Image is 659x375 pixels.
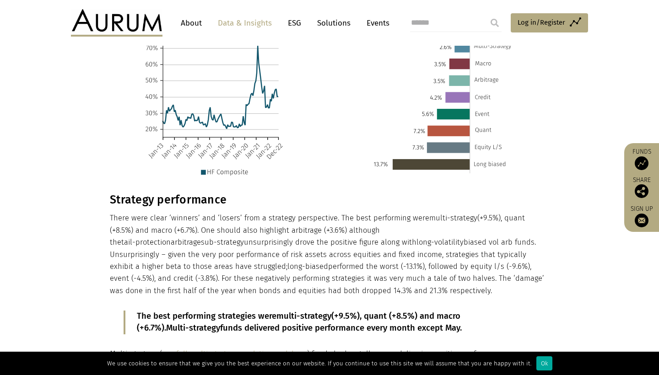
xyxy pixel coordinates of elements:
[635,156,648,170] img: Access Funds
[166,323,220,333] span: Multi-strategy
[162,349,307,358] a: see full multi-strategy analytics pack here
[629,148,654,170] a: Funds
[635,214,648,227] img: Sign up to our newsletter
[137,311,522,334] p: The best performing strategies were (+9.5%), quant (+8.5%) and macro (+6.7%). funds delivered pos...
[429,214,477,222] span: multi-strategy
[201,238,244,246] span: sub-strategy
[486,14,504,32] input: Submit
[629,177,654,198] div: Share
[511,13,588,32] a: Log in/Register
[176,15,206,32] a: About
[635,184,648,198] img: Share this post
[110,193,547,207] h3: Strategy performance
[416,238,464,246] span: long-volatility
[287,262,328,271] span: long-biased
[71,9,162,37] img: Aurum
[213,15,276,32] a: Data & Insights
[110,212,547,297] p: There were clear ‘winners’ and ‘losers’ from a strategy perspective. The best performing were (+9...
[629,205,654,227] a: Sign up
[276,311,331,321] span: multi-strategy
[536,356,552,370] div: Ok
[518,17,565,28] span: Log in/Register
[121,238,171,246] span: tail-protection
[313,15,355,32] a: Solutions
[283,15,306,32] a: ESG
[362,15,389,32] a: Events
